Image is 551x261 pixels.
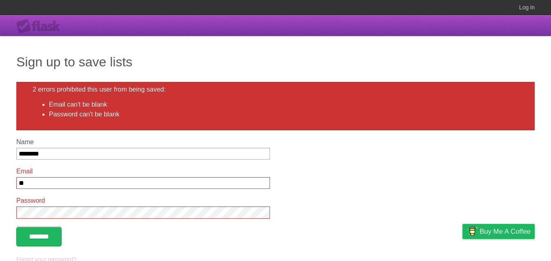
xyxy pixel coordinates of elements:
label: Email [16,168,270,175]
h2: 2 errors prohibited this user from being saved: [33,86,518,93]
label: Password [16,197,270,204]
label: Name [16,138,270,146]
div: Flask [16,19,65,34]
img: Buy me a coffee [467,224,478,238]
span: Buy me a coffee [480,224,531,239]
a: Buy me a coffee [462,224,535,239]
li: Email can't be blank [49,100,518,110]
h1: Sign up to save lists [16,52,535,72]
li: Password can't be blank [49,110,518,119]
